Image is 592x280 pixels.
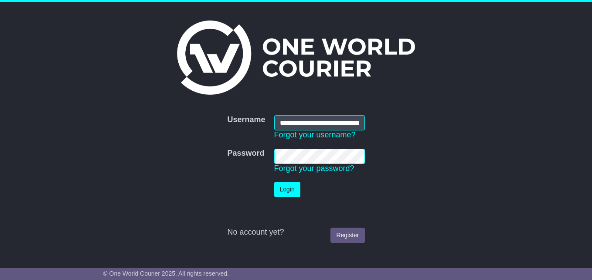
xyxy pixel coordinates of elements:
[274,130,356,139] a: Forgot your username?
[227,115,265,125] label: Username
[177,20,415,95] img: One World
[274,182,300,197] button: Login
[103,270,229,277] span: © One World Courier 2025. All rights reserved.
[274,164,354,173] a: Forgot your password?
[330,228,364,243] a: Register
[227,149,264,158] label: Password
[227,228,364,237] div: No account yet?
